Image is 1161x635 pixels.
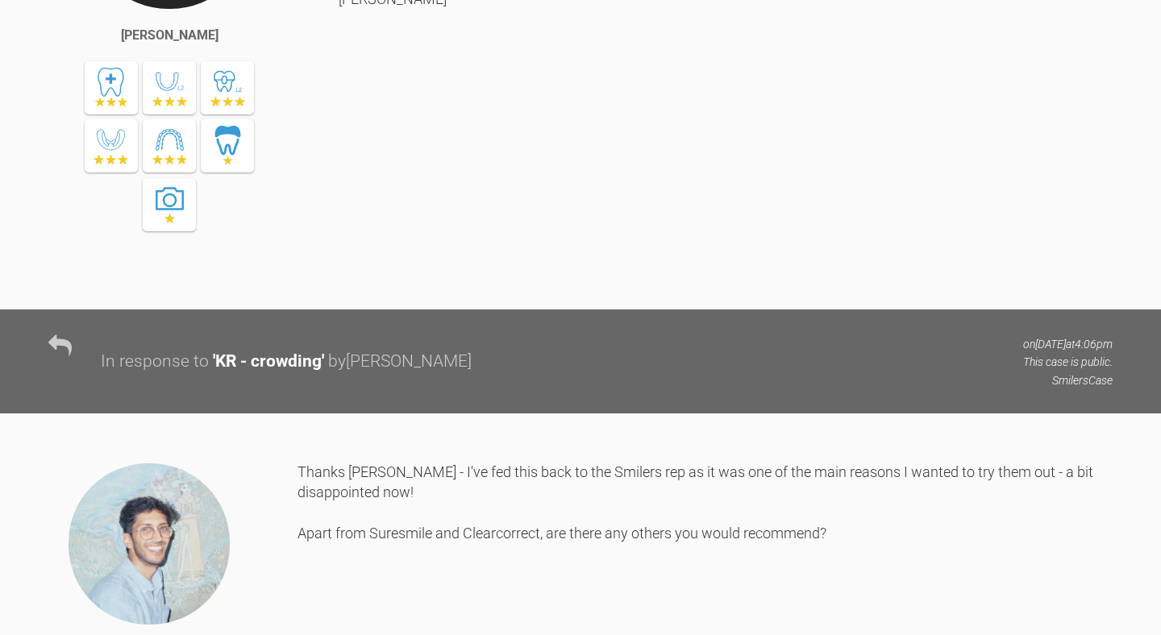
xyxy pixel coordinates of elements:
img: Sai Mehta [67,462,231,626]
p: This case is public. [1023,353,1113,371]
div: [PERSON_NAME] [121,25,218,46]
div: In response to [101,348,209,376]
p: Smilers Case [1023,371,1113,389]
div: by [PERSON_NAME] [328,348,472,376]
div: ' KR - crowding ' [213,348,324,376]
p: on [DATE] at 4:06pm [1023,335,1113,353]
